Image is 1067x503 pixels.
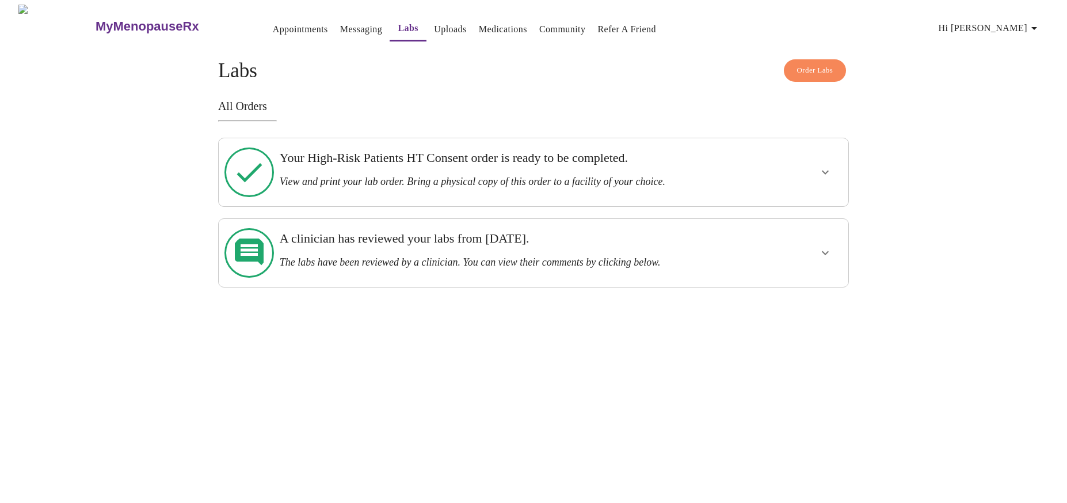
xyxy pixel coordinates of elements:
[280,150,727,165] h3: Your High-Risk Patients HT Consent order is ready to be completed.
[479,21,527,37] a: Medications
[535,18,590,41] button: Community
[280,176,727,188] h3: View and print your lab order. Bring a physical copy of this order to a facility of your choice.
[218,59,849,82] h4: Labs
[784,59,847,82] button: Order Labs
[539,21,586,37] a: Community
[934,17,1046,40] button: Hi [PERSON_NAME]
[390,17,426,41] button: Labs
[18,5,94,48] img: MyMenopauseRx Logo
[593,18,661,41] button: Refer a Friend
[429,18,471,41] button: Uploads
[96,19,199,34] h3: MyMenopauseRx
[340,21,382,37] a: Messaging
[280,231,727,246] h3: A clinician has reviewed your labs from [DATE].
[218,100,849,113] h3: All Orders
[474,18,532,41] button: Medications
[268,18,333,41] button: Appointments
[939,20,1041,36] span: Hi [PERSON_NAME]
[273,21,328,37] a: Appointments
[597,21,656,37] a: Refer a Friend
[94,6,245,47] a: MyMenopauseRx
[811,158,839,186] button: show more
[398,20,418,36] a: Labs
[797,64,833,77] span: Order Labs
[280,256,727,268] h3: The labs have been reviewed by a clinician. You can view their comments by clicking below.
[434,21,467,37] a: Uploads
[336,18,387,41] button: Messaging
[811,239,839,267] button: show more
